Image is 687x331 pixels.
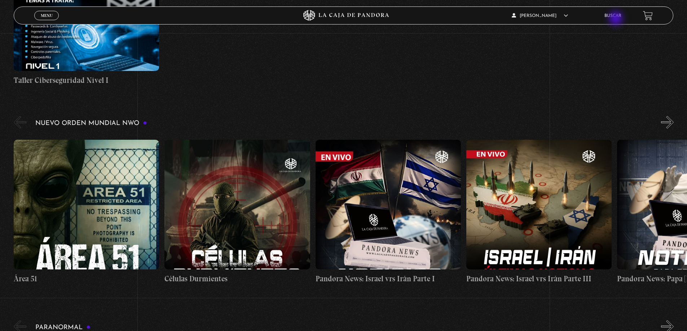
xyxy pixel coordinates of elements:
a: Pandora News: Israel vrs Irán Parte I [316,134,461,290]
span: Cerrar [38,19,55,24]
a: Pandora News: Israel vrs Irán Parte III [466,134,612,290]
a: Células Durmientes [164,134,310,290]
h3: Nuevo Orden Mundial NWO [35,120,147,127]
h4: Pandora News: Israel vrs Irán Parte I [316,273,461,285]
a: View your shopping cart [643,11,653,21]
h4: Pandora News: Israel vrs Irán Parte III [466,273,612,285]
a: Área 51 [14,134,159,290]
span: [PERSON_NAME] [512,14,568,18]
h3: Paranormal [35,324,91,331]
button: Previous [14,116,26,129]
h4: Células Durmientes [164,273,310,285]
h4: Taller Ciberseguridad Nivel I [14,75,159,86]
a: Buscar [604,14,621,18]
button: Next [661,116,674,129]
span: Menu [41,13,53,18]
h4: Área 51 [14,273,159,285]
